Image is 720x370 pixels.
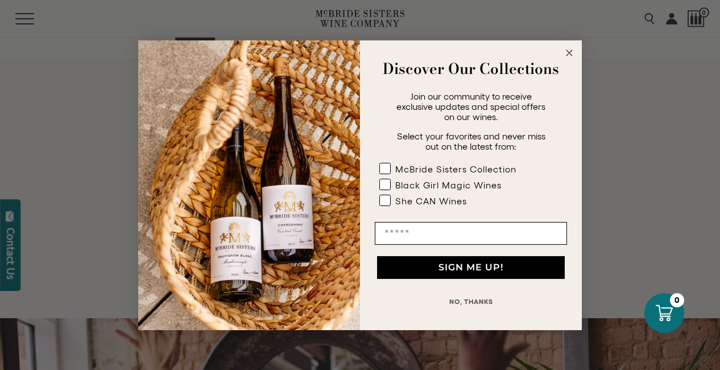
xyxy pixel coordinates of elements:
[397,131,545,151] span: Select your favorites and never miss out on the latest from:
[138,40,360,330] img: 42653730-7e35-4af7-a99d-12bf478283cf.jpeg
[670,293,684,307] div: 0
[395,164,516,174] div: McBride Sisters Collection
[377,256,565,279] button: SIGN ME UP!
[375,290,567,313] button: NO, THANKS
[395,196,467,206] div: She CAN Wines
[375,222,567,245] input: Email
[395,180,502,190] div: Black Girl Magic Wines
[396,91,545,122] span: Join our community to receive exclusive updates and special offers on our wines.
[562,46,576,60] button: Close dialog
[383,57,559,80] strong: Discover Our Collections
